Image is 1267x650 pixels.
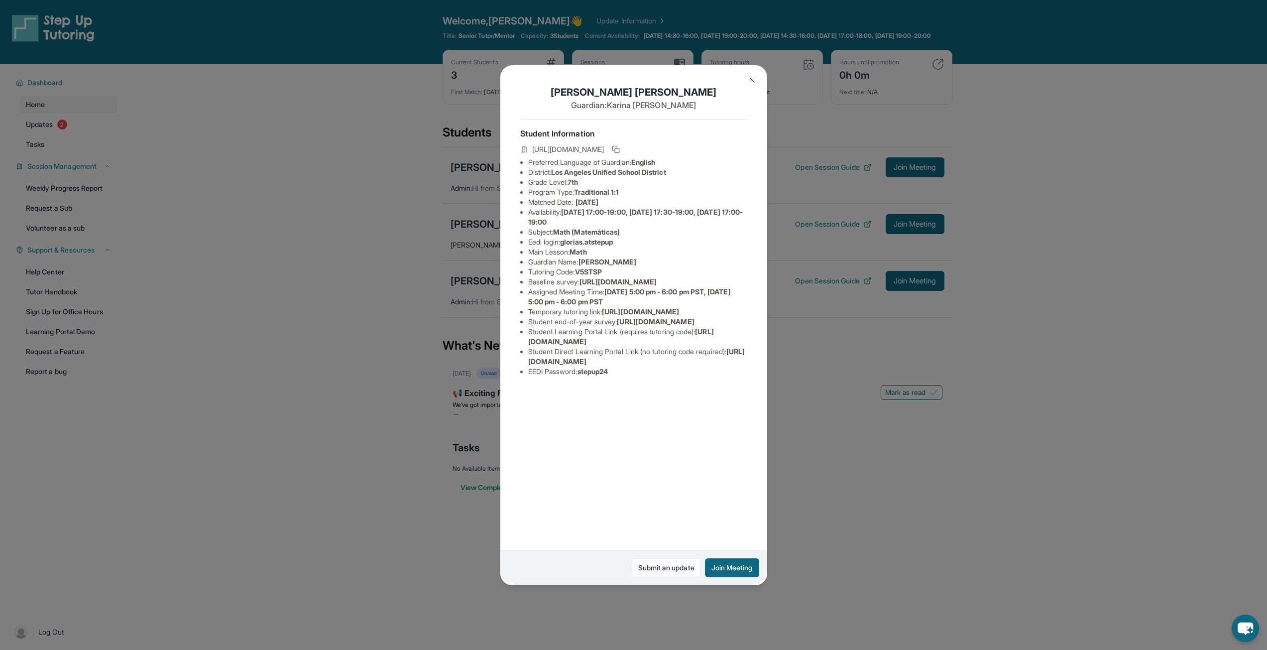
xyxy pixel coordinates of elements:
[528,347,747,367] li: Student Direct Learning Portal Link (no tutoring code required) :
[528,317,747,327] li: Student end-of-year survey :
[574,188,619,196] span: Traditional 1:1
[528,237,747,247] li: Eedi login :
[528,257,747,267] li: Guardian Name :
[528,267,747,277] li: Tutoring Code :
[528,187,747,197] li: Program Type:
[520,99,747,111] p: Guardian: Karina [PERSON_NAME]
[532,144,604,154] span: [URL][DOMAIN_NAME]
[1232,615,1259,642] button: chat-button
[748,76,756,84] img: Close Icon
[520,85,747,99] h1: [PERSON_NAME] [PERSON_NAME]
[705,558,759,577] button: Join Meeting
[560,238,613,246] span: glorias.atstepup
[577,367,608,376] span: stepup24
[553,228,620,236] span: Math (Matemáticas)
[528,287,747,307] li: Assigned Meeting Time :
[528,227,747,237] li: Subject :
[576,198,598,206] span: [DATE]
[528,208,743,226] span: [DATE] 17:00-19:00, [DATE] 17:30-19:00, [DATE] 17:00-19:00
[528,247,747,257] li: Main Lesson :
[578,258,637,266] span: [PERSON_NAME]
[551,168,666,176] span: Los Angeles Unified School District
[528,307,747,317] li: Temporary tutoring link :
[520,128,747,139] h4: Student Information
[528,207,747,227] li: Availability:
[617,317,694,326] span: [URL][DOMAIN_NAME]
[528,157,747,167] li: Preferred Language of Guardian:
[575,267,602,276] span: V5STSP
[632,558,701,577] a: Submit an update
[528,197,747,207] li: Matched Date:
[528,277,747,287] li: Baseline survey :
[631,158,656,166] span: English
[528,287,731,306] span: [DATE] 5:00 pm - 6:00 pm PST, [DATE] 5:00 pm - 6:00 pm PST
[528,177,747,187] li: Grade Level:
[528,327,747,347] li: Student Learning Portal Link (requires tutoring code) :
[528,367,747,377] li: EEDI Password :
[602,307,679,316] span: [URL][DOMAIN_NAME]
[579,277,657,286] span: [URL][DOMAIN_NAME]
[528,167,747,177] li: District:
[568,178,578,186] span: 7th
[570,248,586,256] span: Math
[610,143,622,155] button: Copy link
